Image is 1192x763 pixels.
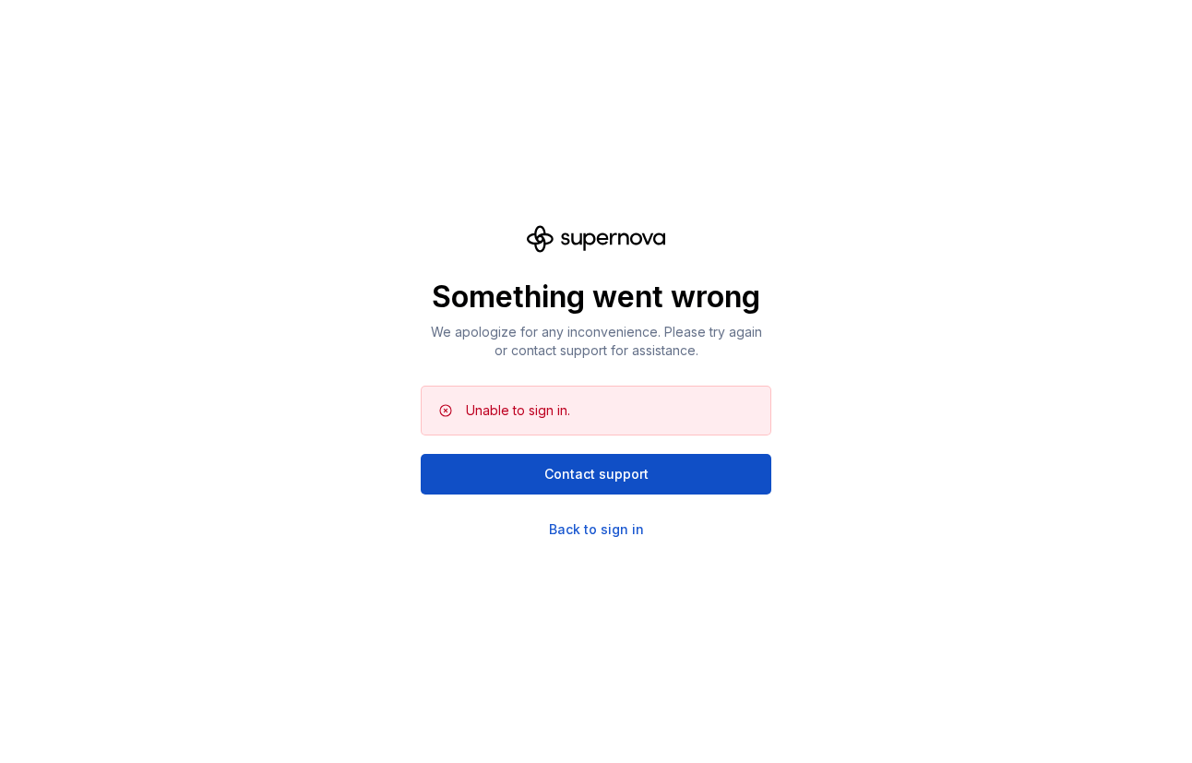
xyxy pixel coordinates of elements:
[421,279,771,316] p: Something went wrong
[466,401,570,420] div: Unable to sign in.
[549,520,644,539] a: Back to sign in
[421,323,771,360] p: We apologize for any inconvenience. Please try again or contact support for assistance.
[544,465,649,483] span: Contact support
[421,454,771,495] button: Contact support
